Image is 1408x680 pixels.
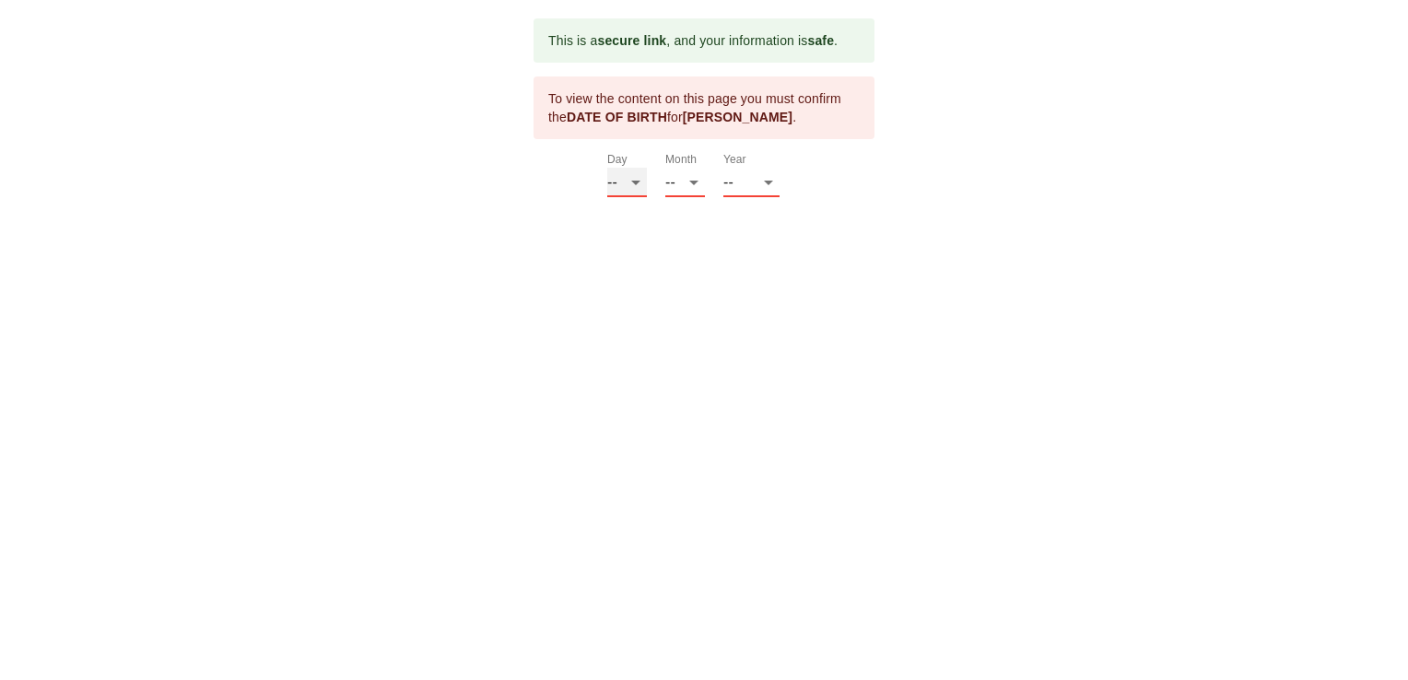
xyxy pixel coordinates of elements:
div: To view the content on this page you must confirm the for . [548,82,860,134]
label: Month [665,155,697,166]
b: safe [807,33,834,48]
label: Year [723,155,746,166]
label: Day [607,155,628,166]
b: secure link [597,33,666,48]
b: DATE OF BIRTH [567,110,667,124]
b: [PERSON_NAME] [683,110,792,124]
div: This is a , and your information is . [548,24,838,57]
